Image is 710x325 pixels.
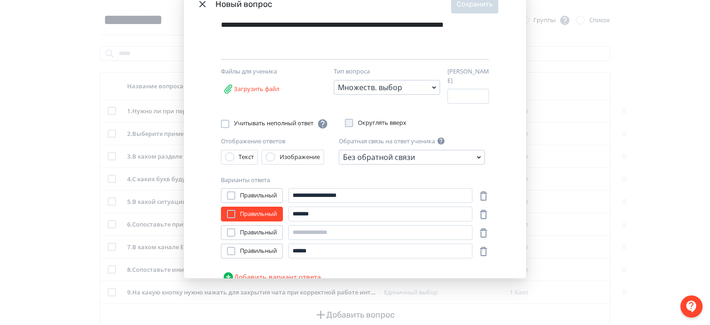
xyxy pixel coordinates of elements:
span: Правильный [240,228,277,237]
label: [PERSON_NAME] [447,67,489,85]
span: Правильный [240,246,277,256]
div: Файлы для ученика [221,67,318,76]
label: Отображение ответов [221,137,285,146]
label: Тип вопроса [334,67,370,76]
span: Правильный [240,209,277,219]
span: Учитывать неполный ответ [234,118,328,129]
span: Округлять вверх [358,118,406,128]
div: Без обратной связи [343,152,415,163]
div: Текст [239,153,254,162]
div: Множеств. выбор [338,82,402,93]
button: Добавить вариант ответа [221,268,323,286]
span: Правильный [240,191,277,200]
label: Обратная связь на ответ ученика [339,137,435,146]
div: Изображение [280,153,320,162]
label: Варианты ответа [221,176,270,185]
